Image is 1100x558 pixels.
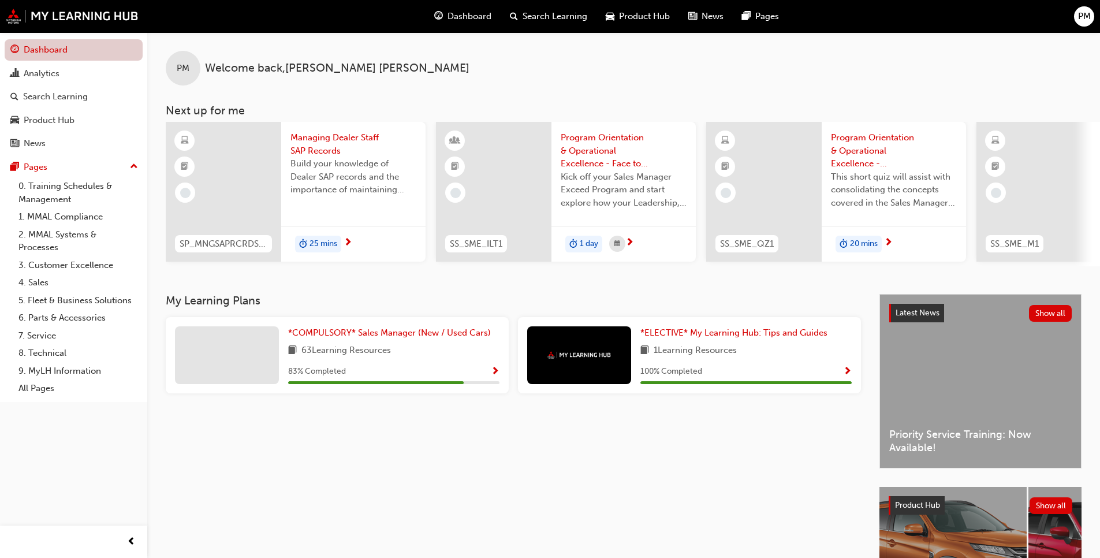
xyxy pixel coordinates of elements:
span: learningRecordVerb_NONE-icon [450,188,461,198]
img: mmal [6,9,139,24]
h3: My Learning Plans [166,294,861,307]
span: 83 % Completed [288,365,346,378]
button: Pages [5,157,143,178]
a: *COMPULSORY* Sales Manager (New / Used Cars) [288,326,495,340]
a: 0. Training Schedules & Management [14,177,143,208]
span: car-icon [606,9,614,24]
span: duration-icon [299,237,307,252]
a: Product Hub [5,110,143,131]
span: Program Orientation & Operational Excellence - Assessment Quiz (Sales Manager Exceed Program) [831,131,957,170]
span: booktick-icon [181,159,189,174]
a: SS_SME_QZ1Program Orientation & Operational Excellence - Assessment Quiz (Sales Manager Exceed Pr... [706,122,966,262]
span: Kick off your Sales Manager Exceed Program and start explore how your Leadership, Sales Operation... [561,170,687,210]
span: learningRecordVerb_NONE-icon [180,188,191,198]
span: Product Hub [619,10,670,23]
span: SS_SME_QZ1 [720,237,774,251]
a: 4. Sales [14,274,143,292]
span: next-icon [344,238,352,248]
a: 3. Customer Excellence [14,256,143,274]
a: 9. MyLH Information [14,362,143,380]
a: Search Learning [5,86,143,107]
span: Program Orientation & Operational Excellence - Face to Face Instructor Led Training (Sales Manage... [561,131,687,170]
span: book-icon [640,344,649,358]
a: SP_MNGSAPRCRDS_M1Managing Dealer Staff SAP RecordsBuild your knowledge of Dealer SAP records and ... [166,122,426,262]
span: SS_SME_M1 [990,237,1039,251]
span: 25 mins [310,237,337,251]
span: PM [1078,10,1091,23]
span: 100 % Completed [640,365,702,378]
a: Latest NewsShow allPriority Service Training: Now Available! [879,294,1082,468]
span: guage-icon [10,45,19,55]
span: Dashboard [448,10,491,23]
span: book-icon [288,344,297,358]
span: *COMPULSORY* Sales Manager (New / Used Cars) [288,328,491,338]
span: SS_SME_ILT1 [450,237,502,251]
img: mmal [547,351,611,359]
span: prev-icon [127,535,136,549]
span: learningResourceType_ELEARNING-icon [721,133,729,148]
a: Dashboard [5,39,143,61]
span: guage-icon [434,9,443,24]
a: Product HubShow all [889,496,1072,515]
span: news-icon [688,9,697,24]
span: up-icon [130,159,138,174]
div: Product Hub [24,114,74,127]
span: *ELECTIVE* My Learning Hub: Tips and Guides [640,328,827,338]
span: chart-icon [10,69,19,79]
span: pages-icon [10,162,19,173]
div: News [24,137,46,150]
button: PM [1074,6,1094,27]
a: Latest NewsShow all [889,304,1072,322]
button: Show Progress [491,364,499,379]
span: 20 mins [850,237,878,251]
span: Welcome back , [PERSON_NAME] [PERSON_NAME] [205,62,469,75]
a: 1. MMAL Compliance [14,208,143,226]
span: Priority Service Training: Now Available! [889,428,1072,454]
span: 1 day [580,237,598,251]
span: search-icon [510,9,518,24]
span: booktick-icon [721,159,729,174]
span: PM [177,62,189,75]
span: learningResourceType_ELEARNING-icon [181,133,189,148]
a: 6. Parts & Accessories [14,309,143,327]
div: Pages [24,161,47,174]
a: news-iconNews [679,5,733,28]
span: Latest News [896,308,939,318]
span: SP_MNGSAPRCRDS_M1 [180,237,267,251]
a: 8. Technical [14,344,143,362]
button: Show Progress [843,364,852,379]
a: *ELECTIVE* My Learning Hub: Tips and Guides [640,326,832,340]
span: booktick-icon [451,159,459,174]
span: 1 Learning Resources [654,344,737,358]
a: 7. Service [14,327,143,345]
span: Search Learning [523,10,587,23]
span: This short quiz will assist with consolidating the concepts covered in the Sales Manager Exceed '... [831,170,957,210]
span: News [702,10,724,23]
span: search-icon [10,92,18,102]
button: DashboardAnalyticsSearch LearningProduct HubNews [5,37,143,157]
h3: Next up for me [147,104,1100,117]
span: 63 Learning Resources [301,344,391,358]
a: SS_SME_ILT1Program Orientation & Operational Excellence - Face to Face Instructor Led Training (S... [436,122,696,262]
span: learningResourceType_ELEARNING-icon [991,133,1000,148]
button: Show all [1030,497,1073,514]
div: Analytics [24,67,59,80]
span: next-icon [884,238,893,248]
span: news-icon [10,139,19,149]
span: duration-icon [840,237,848,252]
span: Managing Dealer Staff SAP Records [290,131,416,157]
span: Show Progress [491,367,499,377]
a: News [5,133,143,154]
span: Show Progress [843,367,852,377]
a: pages-iconPages [733,5,788,28]
span: Product Hub [895,500,940,510]
span: calendar-icon [614,237,620,251]
a: All Pages [14,380,143,397]
span: Pages [755,10,779,23]
span: Build your knowledge of Dealer SAP records and the importance of maintaining your staff records i... [290,157,416,196]
span: duration-icon [569,237,577,252]
a: Analytics [5,63,143,84]
a: 5. Fleet & Business Solutions [14,292,143,310]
